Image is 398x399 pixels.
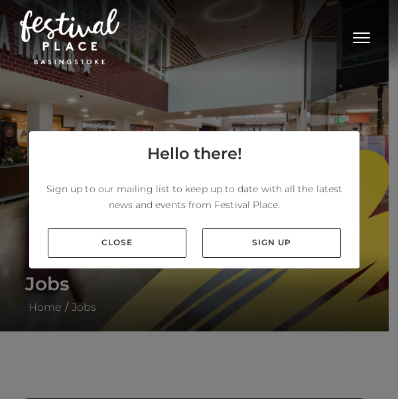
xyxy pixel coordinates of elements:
button: Toggle navigation [345,27,378,46]
img: Festival Place Logo [20,9,119,64]
a: Sign up [202,228,341,258]
p: Sign up to our mailing list to keep up to date with all the latest news and events from Festival ... [40,181,349,213]
h4: Hello there! [147,142,242,166]
a: Close [48,228,186,258]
